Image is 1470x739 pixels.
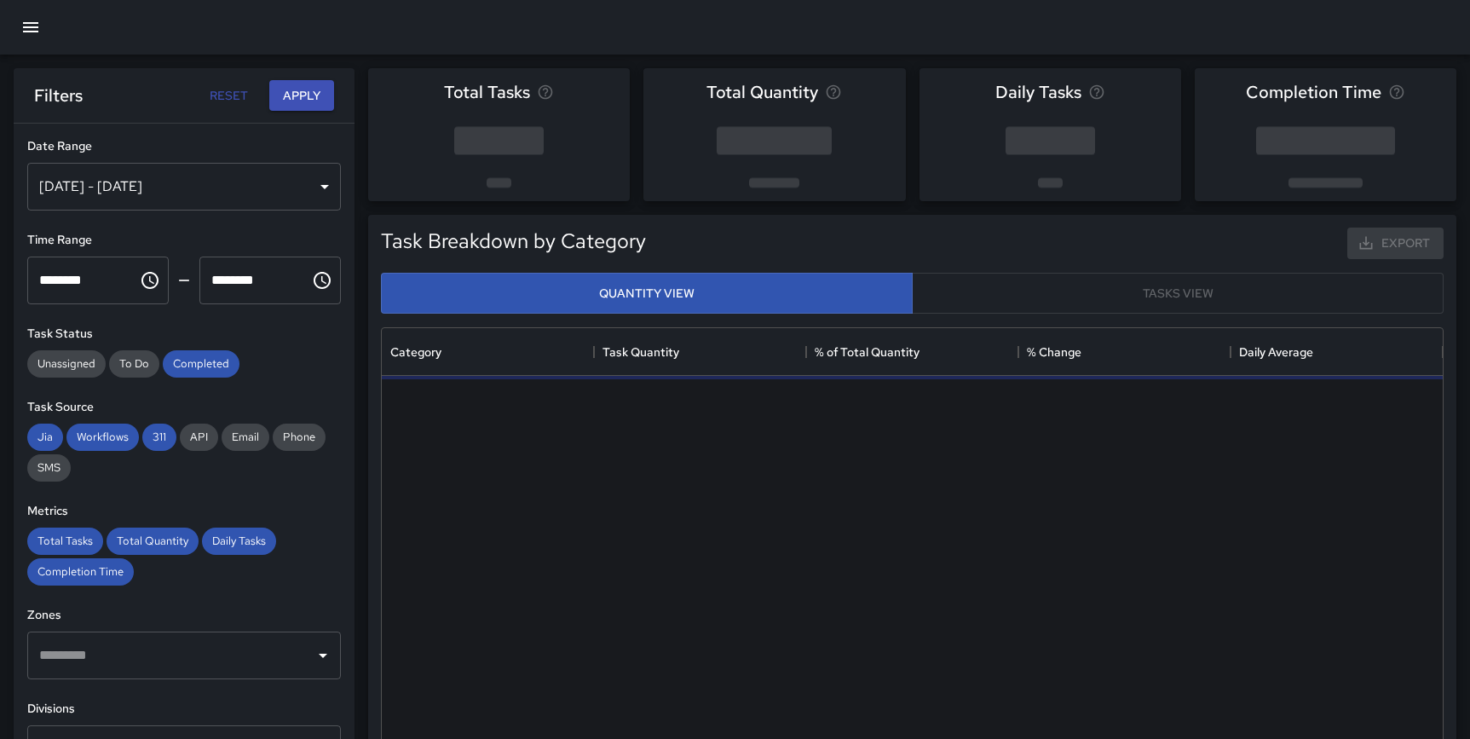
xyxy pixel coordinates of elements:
span: Total Tasks [27,534,103,548]
div: 311 [142,424,176,451]
span: Email [222,430,269,444]
h6: Zones [27,606,341,625]
span: Daily Tasks [995,78,1081,106]
span: Phone [273,430,326,444]
svg: Total number of tasks in the selected period, compared to the previous period. [537,84,554,101]
svg: Average number of tasks per day in the selected period, compared to the previous period. [1088,84,1105,101]
span: 311 [142,430,176,444]
h6: Time Range [27,231,341,250]
div: Category [382,328,594,376]
h6: Metrics [27,502,341,521]
div: Daily Tasks [202,528,276,555]
div: % of Total Quantity [806,328,1018,376]
span: API [180,430,218,444]
div: Completion Time [27,558,134,586]
div: Jia [27,424,63,451]
svg: Average time taken to complete tasks in the selected period, compared to the previous period. [1388,84,1405,101]
div: Workflows [66,424,139,451]
span: Total Quantity [706,78,818,106]
span: Total Quantity [107,534,199,548]
div: [DATE] - [DATE] [27,163,341,211]
div: Phone [273,424,326,451]
span: Completion Time [1246,78,1381,106]
div: Task Quantity [594,328,806,376]
span: SMS [27,460,71,475]
div: Daily Average [1231,328,1443,376]
div: Completed [163,350,239,378]
h6: Divisions [27,700,341,719]
div: % Change [1027,328,1081,376]
h5: Task Breakdown by Category [381,228,646,255]
span: Completed [163,356,239,371]
button: Open [311,644,335,667]
button: Apply [269,80,334,112]
span: Unassigned [27,356,106,371]
span: Jia [27,430,63,444]
h6: Task Source [27,398,341,417]
div: % Change [1018,328,1231,376]
div: Total Tasks [27,528,103,555]
div: Task Quantity [602,328,679,376]
div: Unassigned [27,350,106,378]
div: Total Quantity [107,528,199,555]
h6: Filters [34,82,83,109]
div: SMS [27,454,71,482]
button: Reset [201,80,256,112]
span: Total Tasks [444,78,530,106]
span: Daily Tasks [202,534,276,548]
div: API [180,424,218,451]
div: To Do [109,350,159,378]
div: Email [222,424,269,451]
span: Workflows [66,430,139,444]
div: Category [390,328,441,376]
button: Choose time, selected time is 11:59 PM [305,263,339,297]
div: Daily Average [1239,328,1313,376]
button: Choose time, selected time is 12:00 AM [133,263,167,297]
svg: Total task quantity in the selected period, compared to the previous period. [825,84,842,101]
div: % of Total Quantity [815,328,919,376]
h6: Task Status [27,325,341,344]
span: To Do [109,356,159,371]
h6: Date Range [27,137,341,156]
span: Completion Time [27,564,134,579]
